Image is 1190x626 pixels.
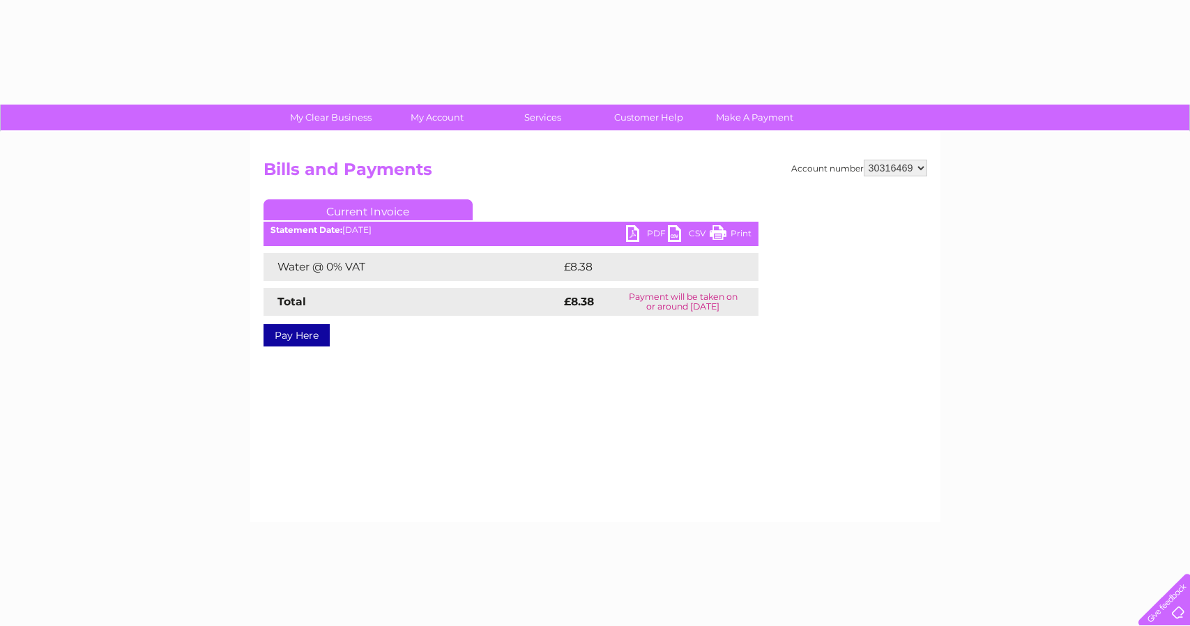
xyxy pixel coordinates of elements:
td: £8.38 [560,253,726,281]
td: Water @ 0% VAT [264,253,560,281]
h2: Bills and Payments [264,160,927,186]
td: Payment will be taken on or around [DATE] [608,288,758,316]
strong: Total [277,295,306,308]
a: Customer Help [591,105,706,130]
a: Print [710,225,752,245]
a: Services [485,105,600,130]
strong: £8.38 [564,295,594,308]
a: Current Invoice [264,199,473,220]
div: [DATE] [264,225,758,235]
a: Make A Payment [697,105,812,130]
a: My Account [379,105,494,130]
a: PDF [626,225,668,245]
div: Account number [791,160,927,176]
b: Statement Date: [270,224,342,235]
a: My Clear Business [273,105,388,130]
a: Pay Here [264,324,330,346]
a: CSV [668,225,710,245]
